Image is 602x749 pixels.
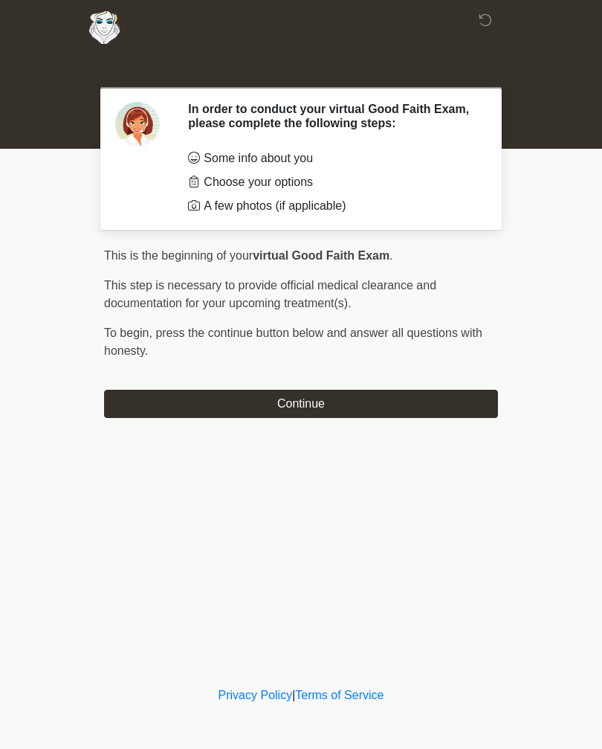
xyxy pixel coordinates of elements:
li: A few photos (if applicable) [188,197,476,215]
li: Some info about you [188,150,476,167]
a: Privacy Policy [219,689,293,701]
a: Terms of Service [295,689,383,701]
span: . [389,249,392,262]
span: To begin, [104,327,155,339]
button: Continue [104,390,498,418]
span: press the continue button below and answer all questions with honesty. [104,327,482,357]
span: This is the beginning of your [104,249,253,262]
span: This step is necessary to provide official medical clearance and documentation for your upcoming ... [104,279,436,309]
h1: ‎ ‎ ‎ ‎ [93,54,509,81]
img: Aesthetically Yours Wellness Spa Logo [89,11,120,44]
img: Agent Avatar [115,102,160,147]
strong: virtual Good Faith Exam [253,249,389,262]
li: Choose your options [188,173,476,191]
a: | [292,689,295,701]
h2: In order to conduct your virtual Good Faith Exam, please complete the following steps: [188,102,476,130]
